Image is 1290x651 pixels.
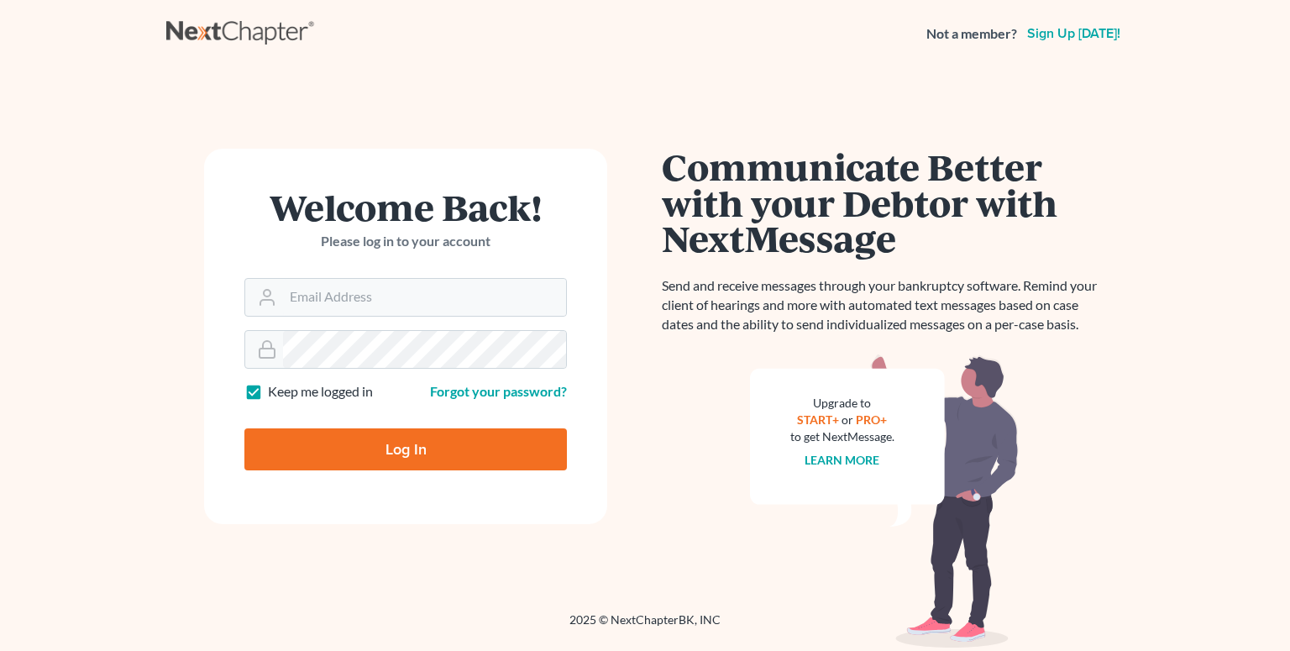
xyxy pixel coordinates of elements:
[244,428,567,470] input: Log In
[244,189,567,225] h1: Welcome Back!
[790,395,894,412] div: Upgrade to
[244,232,567,251] p: Please log in to your account
[166,612,1124,642] div: 2025 © NextChapterBK, INC
[662,276,1107,334] p: Send and receive messages through your bankruptcy software. Remind your client of hearings and mo...
[805,453,880,467] a: Learn more
[750,354,1019,648] img: nextmessage_bg-59042aed3d76b12b5cd301f8e5b87938c9018125f34e5fa2b7a6b67550977c72.svg
[790,428,894,445] div: to get NextMessage.
[926,24,1017,44] strong: Not a member?
[857,412,888,427] a: PRO+
[1024,27,1124,40] a: Sign up [DATE]!
[662,149,1107,256] h1: Communicate Better with your Debtor with NextMessage
[430,383,567,399] a: Forgot your password?
[842,412,854,427] span: or
[283,279,566,316] input: Email Address
[798,412,840,427] a: START+
[268,382,373,402] label: Keep me logged in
